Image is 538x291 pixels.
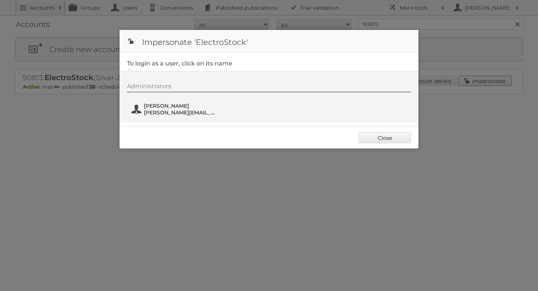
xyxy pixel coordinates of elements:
[120,30,418,52] h1: Impersonate 'ElectroStock'
[144,102,216,109] span: [PERSON_NAME]
[144,109,216,116] span: [PERSON_NAME][EMAIL_ADDRESS][DOMAIN_NAME]
[359,132,411,143] a: Close
[127,83,411,92] div: Administrators
[127,60,232,67] legend: To login as a user, click on its name
[131,102,219,117] button: [PERSON_NAME] [PERSON_NAME][EMAIL_ADDRESS][DOMAIN_NAME]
